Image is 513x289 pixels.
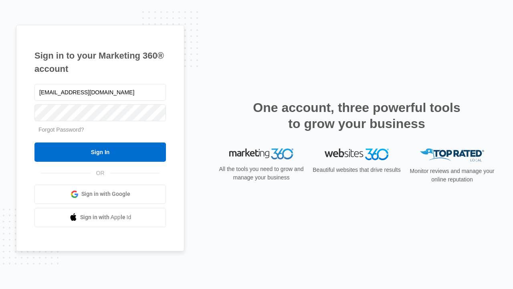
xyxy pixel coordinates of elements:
[229,149,293,160] img: Marketing 360
[216,165,306,182] p: All the tools you need to grow and manage your business
[91,169,110,177] span: OR
[250,100,463,132] h2: One account, three powerful tools to grow your business
[80,213,131,222] span: Sign in with Apple Id
[38,126,84,133] a: Forgot Password?
[34,84,166,101] input: Email
[34,49,166,75] h1: Sign in to your Marketing 360® account
[407,167,497,184] p: Monitor reviews and manage your online reputation
[34,142,166,162] input: Sign In
[325,149,389,160] img: Websites 360
[34,185,166,204] a: Sign in with Google
[81,190,130,198] span: Sign in with Google
[312,166,402,174] p: Beautiful websites that drive results
[34,208,166,227] a: Sign in with Apple Id
[420,149,484,162] img: Top Rated Local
